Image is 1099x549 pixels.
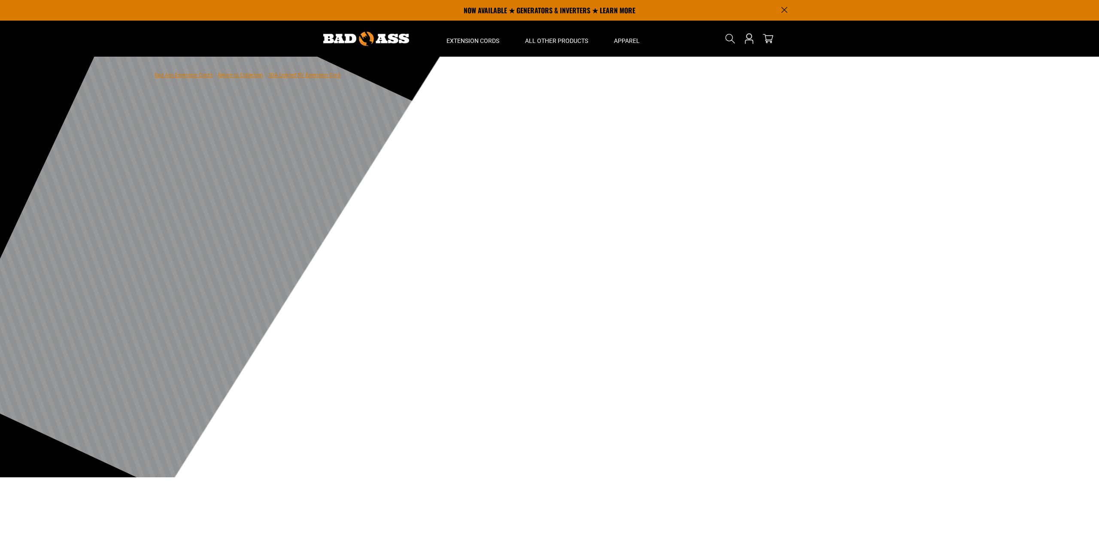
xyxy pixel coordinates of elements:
img: Bad Ass Extension Cords [323,32,409,46]
summary: Extension Cords [434,21,512,57]
span: All Other Products [525,37,588,45]
nav: breadcrumbs [155,70,340,80]
span: Extension Cords [446,37,499,45]
span: Apparel [614,37,640,45]
summary: Apparel [601,21,653,57]
span: › [214,72,216,78]
span: 30A Lighted RV Extension Cord [268,72,340,78]
span: › [265,72,267,78]
a: Bad Ass Extension Cords [155,72,213,78]
summary: All Other Products [512,21,601,57]
a: Return to Collection [218,72,263,78]
summary: Search [723,32,737,45]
